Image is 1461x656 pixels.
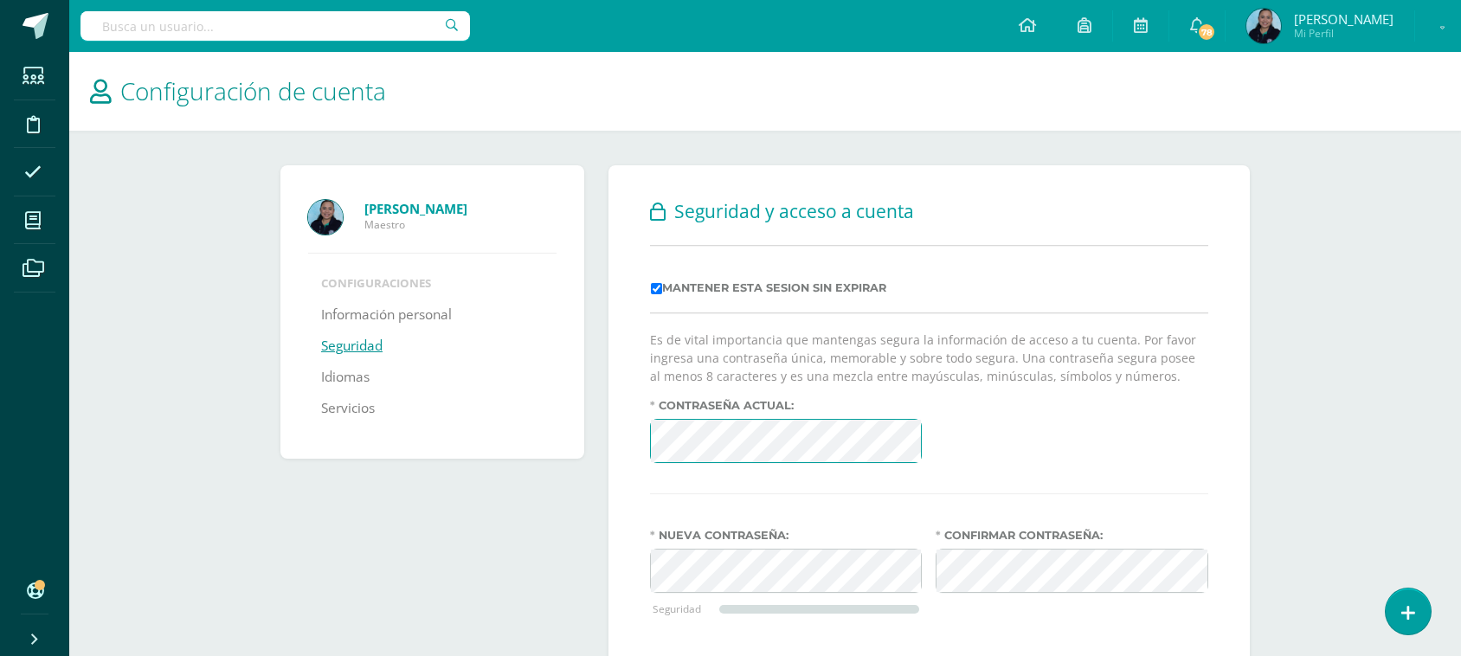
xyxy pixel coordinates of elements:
img: 8f13549dc7ba310a620212ff1b612079.png [1246,9,1281,43]
label: Mantener esta sesion sin expirar [651,281,886,294]
span: Configuración de cuenta [120,74,386,107]
input: Mantener esta sesion sin expirar [651,283,662,294]
span: Maestro [364,217,557,232]
p: Es de vital importancia que mantengas segura la información de acceso a tu cuenta. Por favor ingr... [650,331,1208,385]
span: Seguridad y acceso a cuenta [674,199,914,223]
strong: [PERSON_NAME] [364,200,467,217]
a: [PERSON_NAME] [364,200,557,217]
a: Seguridad [321,331,383,362]
label: Confirmar contraseña: [936,529,1208,542]
li: Configuraciones [321,275,544,291]
a: Idiomas [321,362,370,393]
img: Profile picture of Rogelia Martinez [308,200,343,235]
a: Información personal [321,299,452,331]
input: Busca un usuario... [80,11,470,41]
label: Nueva contraseña: [650,529,923,542]
span: [PERSON_NAME] [1294,10,1393,28]
label: Contraseña actual: [650,399,923,412]
a: Servicios [321,393,375,424]
span: 78 [1197,23,1216,42]
div: Seguridad [653,601,719,615]
span: Mi Perfil [1294,26,1393,41]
